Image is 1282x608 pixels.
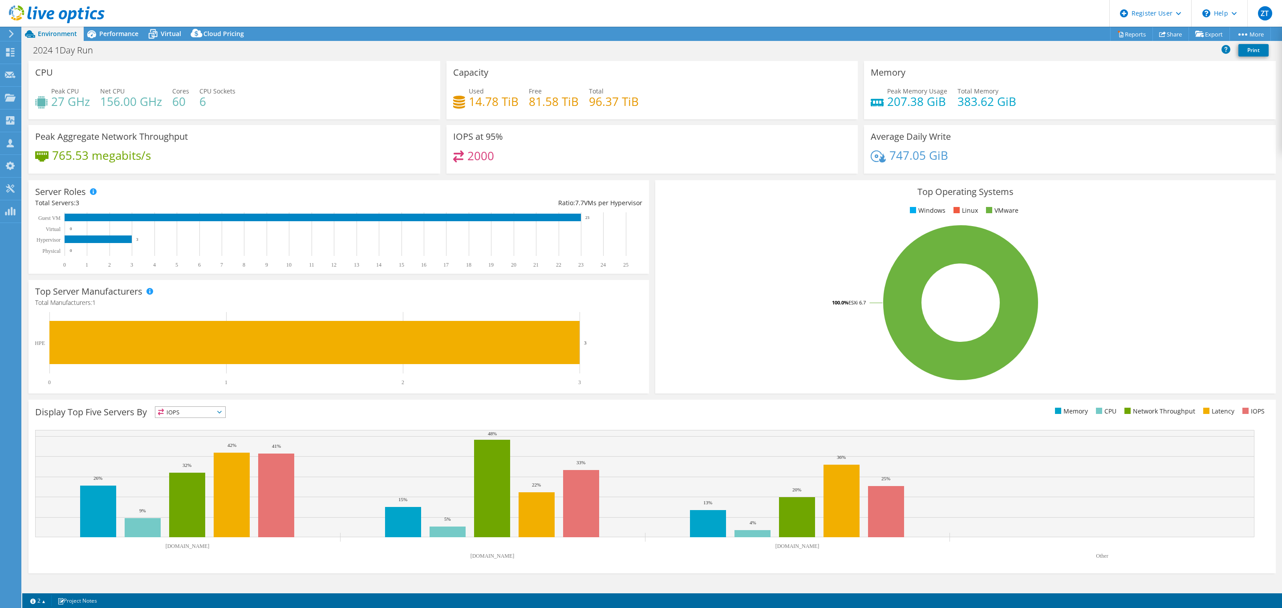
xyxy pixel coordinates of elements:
svg: \n [1202,9,1210,17]
span: Virtual [161,29,181,38]
text: 3 [130,262,133,268]
a: 2 [24,595,52,606]
span: CPU Sockets [199,87,235,95]
h4: 747.05 GiB [889,150,948,160]
text: 6 [198,262,201,268]
text: 0 [63,262,66,268]
h3: Top Operating Systems [662,187,1269,197]
li: Windows [908,206,945,215]
tspan: 100.0% [832,299,848,306]
span: Performance [99,29,138,38]
text: 20% [792,487,801,492]
li: Latency [1201,406,1234,416]
text: 7 [220,262,223,268]
h4: 27 GHz [51,97,90,106]
text: 0 [70,248,72,253]
text: 3 [578,379,581,385]
h4: 14.78 TiB [469,97,519,106]
text: 13 [354,262,359,268]
h4: 6 [199,97,235,106]
h3: IOPS at 95% [453,132,503,142]
text: [DOMAIN_NAME] [775,543,820,549]
text: 25% [881,476,890,481]
text: 4 [153,262,156,268]
h4: 765.53 megabits/s [52,150,151,160]
h3: Capacity [453,68,488,77]
a: Print [1238,44,1269,57]
h1: 2024 1Day Run [29,45,107,55]
a: Export [1189,27,1230,41]
span: 7.7 [575,199,584,207]
text: 23 [578,262,584,268]
text: 22% [532,482,541,487]
text: 15% [398,497,407,502]
span: Total Memory [957,87,998,95]
text: 36% [837,454,846,460]
li: Linux [951,206,978,215]
text: 8 [243,262,245,268]
h3: CPU [35,68,53,77]
a: More [1229,27,1271,41]
text: 33% [576,460,585,465]
text: 2 [402,379,404,385]
text: HPE [35,340,45,346]
text: 18 [466,262,471,268]
span: Cloud Pricing [203,29,244,38]
span: Net CPU [100,87,125,95]
text: 0 [48,379,51,385]
text: 16 [421,262,426,268]
h4: Total Manufacturers: [35,298,642,308]
text: 17 [443,262,449,268]
h4: 2000 [467,151,494,161]
text: 24 [600,262,606,268]
div: Total Servers: [35,198,339,208]
text: 14 [376,262,381,268]
text: 32% [183,462,191,468]
text: 22 [556,262,561,268]
text: 23 [585,215,590,220]
h4: 96.37 TiB [589,97,639,106]
h3: Average Daily Write [871,132,951,142]
text: 48% [488,431,497,436]
span: Peak CPU [51,87,79,95]
li: Network Throughput [1122,406,1195,416]
span: Used [469,87,484,95]
h4: 383.62 GiB [957,97,1016,106]
div: Ratio: VMs per Hypervisor [339,198,642,208]
text: 9% [139,508,146,513]
text: 21 [533,262,539,268]
text: 5 [175,262,178,268]
span: Free [529,87,542,95]
li: Memory [1053,406,1088,416]
text: 3 [584,340,587,345]
text: 19 [488,262,494,268]
li: CPU [1094,406,1116,416]
text: 4% [750,520,756,525]
span: ZT [1258,6,1272,20]
text: 11 [309,262,314,268]
li: VMware [984,206,1018,215]
li: IOPS [1240,406,1265,416]
text: Guest VM [38,215,61,221]
tspan: ESXi 6.7 [848,299,866,306]
h4: 81.58 TiB [529,97,579,106]
text: Virtual [46,226,61,232]
h4: 207.38 GiB [887,97,947,106]
h3: Server Roles [35,187,86,197]
h4: 60 [172,97,189,106]
text: 13% [703,500,712,505]
text: 1 [225,379,227,385]
a: Share [1152,27,1189,41]
text: 5% [444,516,451,522]
text: 3 [136,237,138,242]
span: 1 [92,298,96,307]
text: 12 [331,262,337,268]
span: Environment [38,29,77,38]
h3: Top Server Manufacturers [35,287,142,296]
text: Hypervisor [37,237,61,243]
h3: Peak Aggregate Network Throughput [35,132,188,142]
span: 3 [76,199,79,207]
span: IOPS [155,407,225,417]
text: 9 [265,262,268,268]
text: 2 [108,262,111,268]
